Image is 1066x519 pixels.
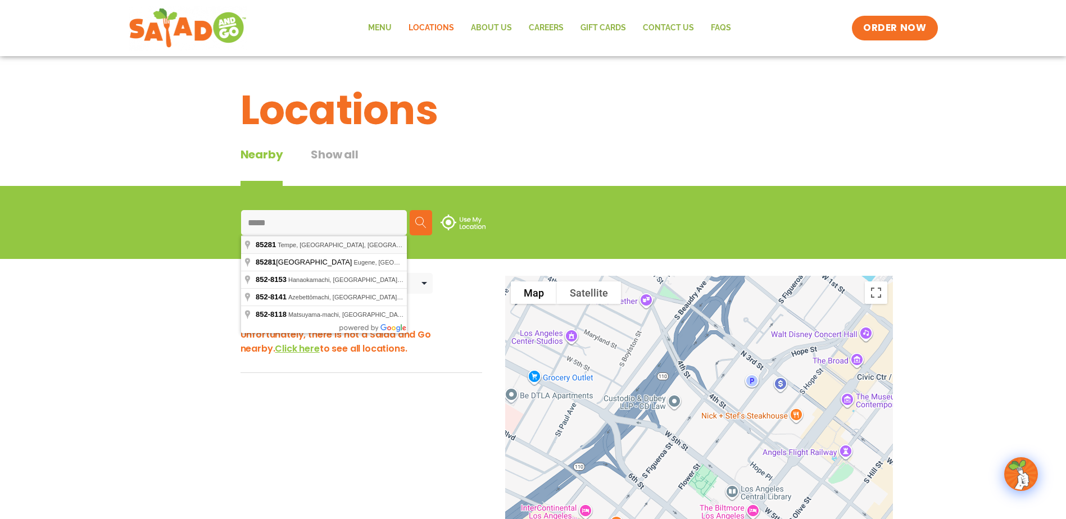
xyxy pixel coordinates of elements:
[241,277,247,290] span: 0
[288,294,465,301] span: Azebettōmachi, [GEOGRAPHIC_DATA], [GEOGRAPHIC_DATA]
[863,21,926,35] span: ORDER NOW
[353,259,510,266] span: Eugene, [GEOGRAPHIC_DATA], [GEOGRAPHIC_DATA]
[241,146,283,186] div: Nearby
[702,15,740,41] a: FAQs
[572,15,634,41] a: GIFT CARDS
[400,15,462,41] a: Locations
[865,281,887,304] button: Toggle fullscreen view
[256,240,276,249] span: 85281
[288,311,474,318] span: Matsuyama-machi, [GEOGRAPHIC_DATA], [GEOGRAPHIC_DATA]
[256,310,287,318] span: 852-8118
[415,217,427,228] img: search.svg
[129,6,247,51] img: new-SAG-logo-768×292
[1005,458,1037,490] img: wpChatIcon
[360,15,400,41] a: Menu
[241,80,826,140] h1: Locations
[256,258,353,266] span: [GEOGRAPHIC_DATA]
[241,276,329,290] div: Nearby Locations
[288,276,465,283] span: Hanaokamachi, [GEOGRAPHIC_DATA], [GEOGRAPHIC_DATA]
[462,15,520,41] a: About Us
[441,215,486,230] img: use-location.svg
[256,258,276,266] span: 85281
[511,281,557,304] button: Show street map
[241,313,482,356] h3: Bummer, we wish we were here, too! Unfortunately, there is not a Salad and Go nearby. to see all ...
[634,15,702,41] a: Contact Us
[278,242,432,248] span: Tempe, [GEOGRAPHIC_DATA], [GEOGRAPHIC_DATA]
[241,146,387,186] div: Tabbed content
[520,15,572,41] a: Careers
[557,281,621,304] button: Show satellite imagery
[256,293,287,301] span: 852-8141
[256,275,287,284] span: 852-8153
[360,15,740,41] nav: Menu
[852,16,937,40] a: ORDER NOW
[275,342,319,355] span: Click here
[311,146,358,186] button: Show all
